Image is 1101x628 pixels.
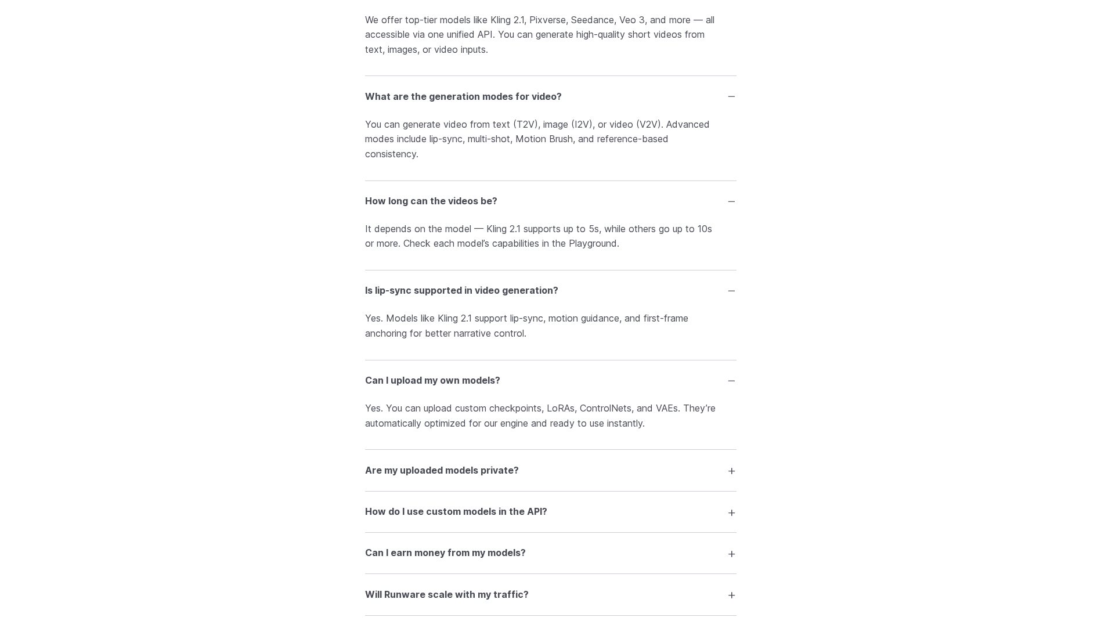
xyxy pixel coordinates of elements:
h3: Can I earn money from my models? [365,546,526,561]
summary: How long can the videos be? [365,190,737,212]
p: You can generate video from text (T2V), image (I2V), or video (V2V). Advanced modes include lip-s... [365,117,737,162]
summary: Can I earn money from my models? [365,542,737,564]
summary: Is lip-sync supported in video generation? [365,280,737,302]
p: We offer top-tier models like Kling 2.1, Pixverse, Seedance, Veo 3, and more — all accessible via... [365,13,737,57]
summary: Can I upload my own models? [365,370,737,392]
h3: How long can the videos be? [365,194,497,209]
summary: Are my uploaded models private? [365,459,737,481]
h3: Will Runware scale with my traffic? [365,587,529,602]
h3: Is lip-sync supported in video generation? [365,283,558,298]
summary: How do I use custom models in the API? [365,501,737,523]
h3: Can I upload my own models? [365,373,500,388]
summary: Will Runware scale with my traffic? [365,583,737,605]
h3: Are my uploaded models private? [365,463,519,478]
p: It depends on the model — Kling 2.1 supports up to 5s, while others go up to 10s or more. Check e... [365,222,737,251]
h3: How do I use custom models in the API? [365,504,547,519]
summary: What are the generation modes for video? [365,85,737,107]
p: Yes. You can upload custom checkpoints, LoRAs, ControlNets, and VAEs. They’re automatically optim... [365,401,737,431]
p: Yes. Models like Kling 2.1 support lip-sync, motion guidance, and first-frame anchoring for bette... [365,311,737,341]
h3: What are the generation modes for video? [365,89,562,104]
